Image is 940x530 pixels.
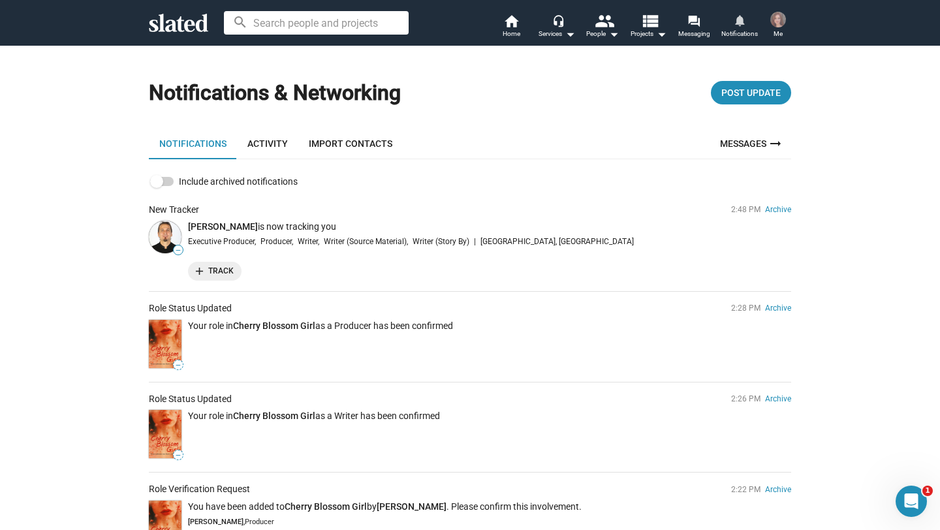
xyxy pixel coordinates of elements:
[260,236,293,247] span: Producer,
[774,26,783,42] span: Me
[149,128,237,159] a: Notifications
[711,81,791,104] button: Post Update
[149,320,181,368] img: Cherry Blossom Girl
[733,14,745,26] mat-icon: notifications
[174,362,183,369] span: —
[149,393,232,405] div: Role Status Updated
[149,483,250,495] div: Role Verification Request
[233,320,315,331] a: Cherry Blossom Girl
[678,26,710,42] span: Messaging
[188,236,256,247] span: Executive Producer,
[298,236,319,247] span: Writer,
[721,81,781,104] span: Post Update
[179,174,298,189] span: Include archived notifications
[149,320,181,368] a: —
[606,26,621,42] mat-icon: arrow_drop_down
[717,13,762,42] a: Notifications
[731,394,760,403] span: 2:26 PM
[174,247,183,255] span: —
[188,320,791,332] p: Your role in as a Producer has been confirmed
[245,518,274,526] span: Producer
[474,236,476,247] span: |
[488,13,534,42] a: Home
[762,9,794,43] button: Dilvin IsikliMe
[534,13,580,42] button: Services
[298,128,403,159] a: Import Contacts
[922,486,933,496] span: 1
[188,516,791,527] div: ,
[731,485,760,494] span: 2:22 PM
[712,128,791,159] a: Messages
[640,11,659,30] mat-icon: view_list
[503,26,520,42] span: Home
[586,26,619,42] div: People
[193,264,206,277] mat-icon: add
[174,452,183,460] span: —
[188,501,791,513] p: You have been added to by . Please confirm this involvement.
[149,410,181,458] a: —
[324,236,408,247] span: Writer (Source Material),
[896,486,927,517] iframe: Intercom live chat
[233,411,315,421] a: Cherry Blossom Girl
[552,14,564,26] mat-icon: headset_mic
[377,501,446,512] a: [PERSON_NAME]
[731,205,760,214] span: 2:48 PM
[539,26,575,42] div: Services
[580,13,625,42] button: People
[653,26,669,42] mat-icon: arrow_drop_down
[149,221,181,253] a: Erman Kaplama —
[149,410,181,458] img: Cherry Blossom Girl
[562,26,578,42] mat-icon: arrow_drop_down
[731,304,760,313] span: 2:28 PM
[721,26,758,42] span: Notifications
[765,304,791,313] a: Archive
[768,136,783,151] mat-icon: arrow_right_alt
[480,236,634,247] span: [GEOGRAPHIC_DATA], [GEOGRAPHIC_DATA]
[631,26,666,42] span: Projects
[149,221,181,253] img: Erman Kaplama
[188,221,258,232] a: [PERSON_NAME]
[149,204,199,216] div: New Tracker
[595,11,614,30] mat-icon: people
[188,518,243,526] span: [PERSON_NAME]
[671,13,717,42] a: Messaging
[149,302,232,315] div: Role Status Updated
[188,410,791,422] p: Your role in as a Writer has been confirmed
[765,205,791,214] a: Archive
[285,501,367,512] a: Cherry Blossom Girl
[687,14,700,27] mat-icon: forum
[503,13,519,29] mat-icon: home
[770,12,786,27] img: Dilvin Isikli
[237,128,298,159] a: Activity
[188,262,242,281] button: Track
[224,11,409,35] input: Search people and projects
[765,394,791,403] a: Archive
[196,264,234,278] span: Track
[413,236,469,247] span: Writer (Story By)
[188,221,791,233] p: is now tracking you
[765,485,791,494] a: Archive
[625,13,671,42] button: Projects
[149,79,401,107] h1: Notifications & Networking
